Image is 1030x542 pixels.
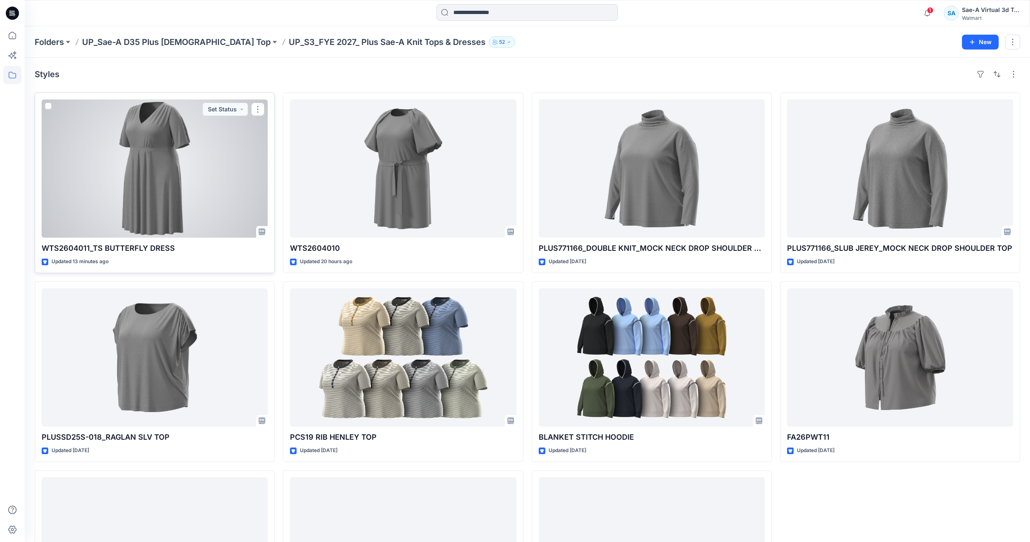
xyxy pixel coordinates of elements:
div: Sae-A Virtual 3d Team [962,5,1020,15]
a: PLUSSD25S-018_RAGLAN SLV TOP [42,288,268,427]
a: FA26PWT11 [787,288,1013,427]
p: BLANKET STITCH HOODIE [539,431,765,443]
p: Updated [DATE] [549,257,586,266]
p: WTS2604010 [290,243,516,254]
p: Updated [DATE] [52,446,89,455]
a: PLUS771166_DOUBLE KNIT_MOCK NECK DROP SHOULDER TOP [539,99,765,238]
button: 52 [489,36,515,48]
a: WTS2604011_TS BUTTERFLY DRESS [42,99,268,238]
a: PLUS771166_SLUB JEREY_MOCK NECK DROP SHOULDER TOP [787,99,1013,238]
button: New [962,35,999,49]
p: FA26PWT11 [787,431,1013,443]
p: PLUSSD25S-018_RAGLAN SLV TOP [42,431,268,443]
p: 52 [499,38,505,47]
p: Updated [DATE] [797,257,834,266]
div: SA [944,6,959,21]
p: WTS2604011_TS BUTTERFLY DRESS [42,243,268,254]
p: Updated 20 hours ago [300,257,352,266]
p: UP_S3_FYE 2027_ Plus Sae-A Knit Tops & Dresses [289,36,486,48]
p: PLUS771166_DOUBLE KNIT_MOCK NECK DROP SHOULDER TOP [539,243,765,254]
p: PCS19 RIB HENLEY TOP [290,431,516,443]
div: Walmart [962,15,1020,21]
p: PLUS771166_SLUB JEREY_MOCK NECK DROP SHOULDER TOP [787,243,1013,254]
a: PCS19 RIB HENLEY TOP [290,288,516,427]
p: Updated [DATE] [300,446,337,455]
a: BLANKET STITCH HOODIE [539,288,765,427]
span: 1 [927,7,933,14]
a: WTS2604010 [290,99,516,238]
p: Updated [DATE] [797,446,834,455]
p: Updated [DATE] [549,446,586,455]
a: Folders [35,36,64,48]
a: UP_Sae-A D35 Plus [DEMOGRAPHIC_DATA] Top [82,36,271,48]
p: Updated 13 minutes ago [52,257,108,266]
h4: Styles [35,69,59,79]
